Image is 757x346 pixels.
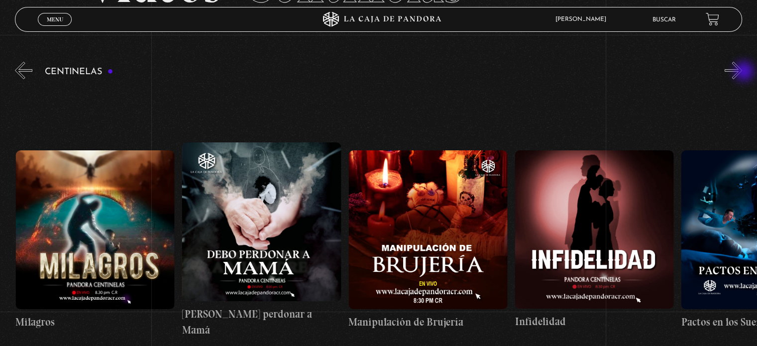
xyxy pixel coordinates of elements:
a: View your shopping cart [706,12,719,26]
h4: Manipulación de Brujería [349,314,508,330]
h4: [PERSON_NAME] perdonar a Mamá [182,306,341,338]
h3: Centinelas [45,67,113,77]
a: Buscar [652,17,676,23]
h4: Milagros [16,314,175,330]
button: Previous [15,62,32,79]
span: Menu [47,16,63,22]
span: Cerrar [43,25,67,32]
span: [PERSON_NAME] [550,16,616,22]
h4: Infidelidad [515,314,674,330]
button: Next [725,62,742,79]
